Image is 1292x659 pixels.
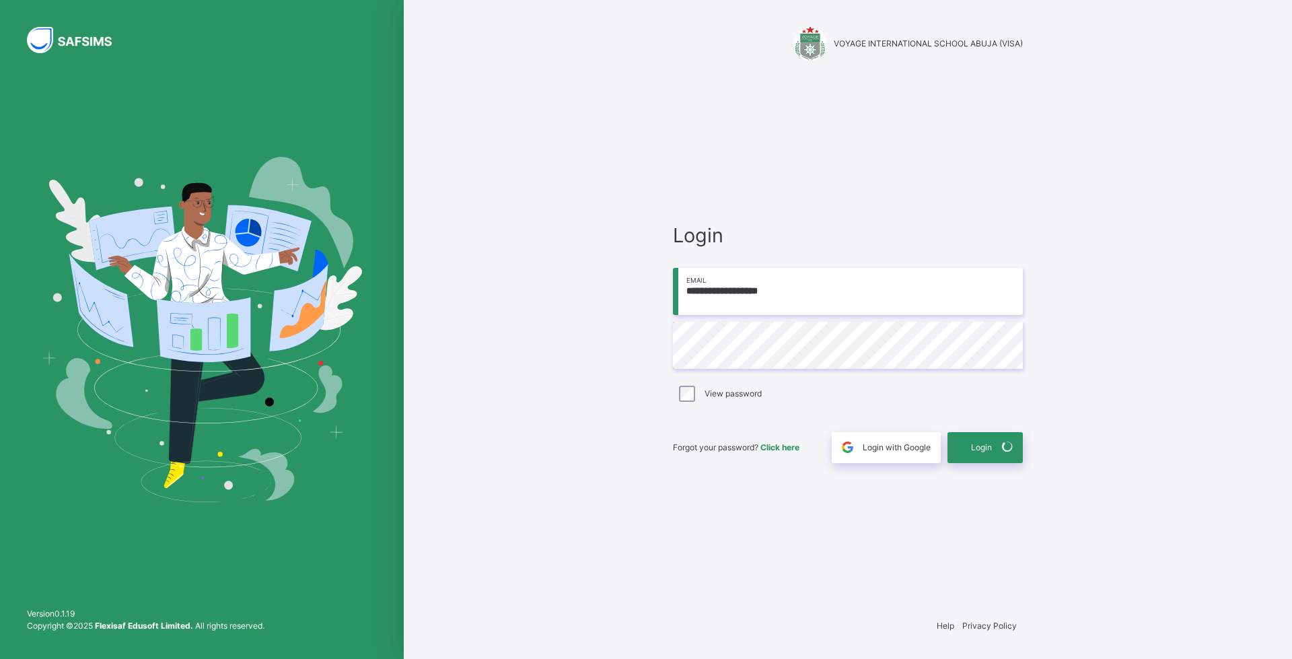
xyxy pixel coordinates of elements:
a: Privacy Policy [962,621,1017,631]
span: Copyright © 2025 All rights reserved. [27,621,264,631]
span: Login [673,221,1023,250]
span: Forgot your password? [673,442,799,452]
img: google.396cfc9801f0270233282035f929180a.svg [840,440,855,455]
span: VOYAGE INTERNATIONAL SCHOOL ABUJA (VISA) [834,38,1023,50]
img: Hero Image [42,157,362,501]
span: Version 0.1.19 [27,608,264,620]
label: View password [705,388,762,400]
a: Click here [760,442,799,452]
span: Login [971,442,992,454]
a: Help [937,621,954,631]
strong: Flexisaf Edusoft Limited. [95,621,193,631]
img: SAFSIMS Logo [27,27,128,53]
span: Login with Google [863,442,931,454]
